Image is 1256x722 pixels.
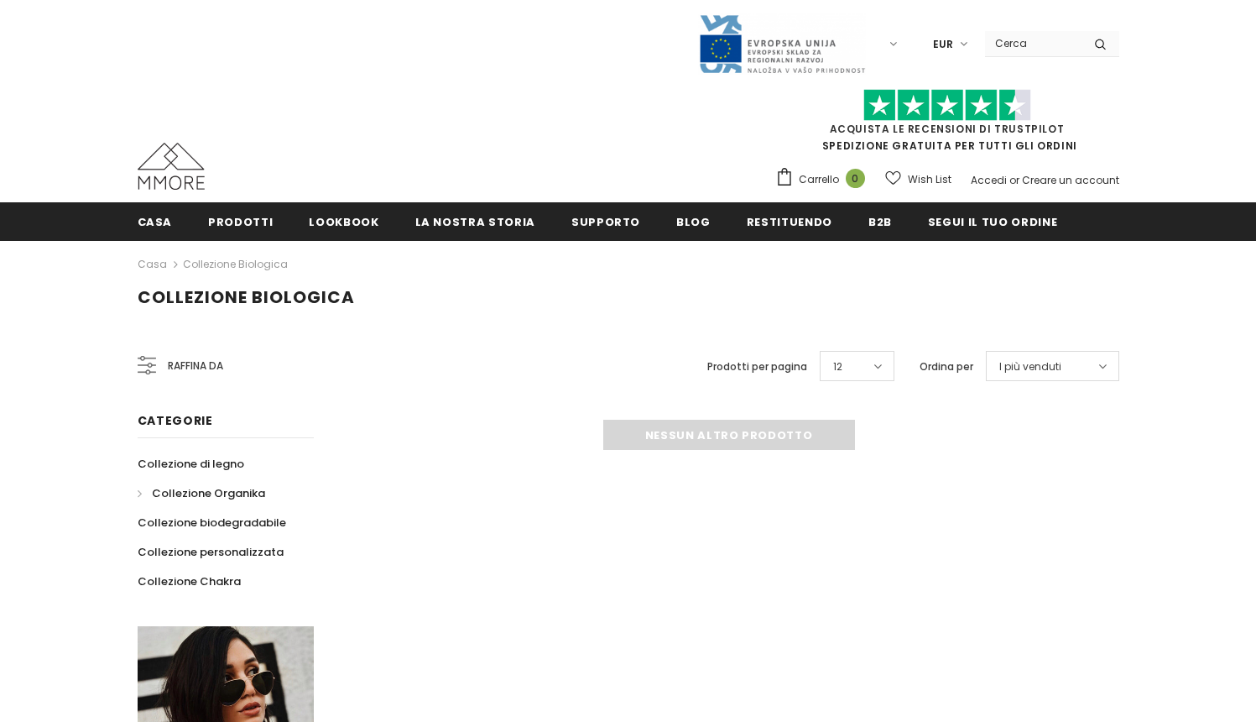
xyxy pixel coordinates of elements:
[747,214,832,230] span: Restituendo
[676,202,711,240] a: Blog
[138,143,205,190] img: Casi MMORE
[309,202,378,240] a: Lookbook
[571,214,640,230] span: supporto
[833,358,842,375] span: 12
[747,202,832,240] a: Restituendo
[152,485,265,501] span: Collezione Organika
[999,358,1061,375] span: I più venduti
[208,202,273,240] a: Prodotti
[138,508,286,537] a: Collezione biodegradabile
[138,285,355,309] span: Collezione biologica
[885,165,951,194] a: Wish List
[138,449,244,479] a: Collezione di legno
[138,573,241,589] span: Collezione Chakra
[1022,173,1119,187] a: Creare un account
[985,31,1081,55] input: Search Site
[138,515,286,531] span: Collezione biodegradabile
[138,567,241,596] a: Collezione Chakra
[415,214,535,230] span: La nostra storia
[698,13,866,75] img: Javni Razpis
[138,254,167,275] a: Casa
[933,36,953,53] span: EUR
[138,544,284,560] span: Collezione personalizzata
[830,122,1065,136] a: Acquista le recensioni di TrustPilot
[846,169,865,188] span: 0
[138,202,173,240] a: Casa
[928,202,1057,240] a: Segui il tuo ordine
[707,358,807,375] label: Prodotti per pagina
[928,214,1057,230] span: Segui il tuo ordine
[775,167,873,192] a: Carrello 0
[208,214,273,230] span: Prodotti
[571,202,640,240] a: supporto
[908,171,951,188] span: Wish List
[971,173,1007,187] a: Accedi
[676,214,711,230] span: Blog
[1009,173,1019,187] span: or
[698,36,866,50] a: Javni Razpis
[415,202,535,240] a: La nostra storia
[183,257,288,271] a: Collezione biologica
[868,202,892,240] a: B2B
[863,89,1031,122] img: Fidati di Pilot Stars
[799,171,839,188] span: Carrello
[309,214,378,230] span: Lookbook
[138,214,173,230] span: Casa
[168,357,223,375] span: Raffina da
[138,412,213,429] span: Categorie
[775,97,1119,153] span: SPEDIZIONE GRATUITA PER TUTTI GLI ORDINI
[920,358,973,375] label: Ordina per
[138,456,244,472] span: Collezione di legno
[868,214,892,230] span: B2B
[138,537,284,567] a: Collezione personalizzata
[138,479,265,508] a: Collezione Organika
